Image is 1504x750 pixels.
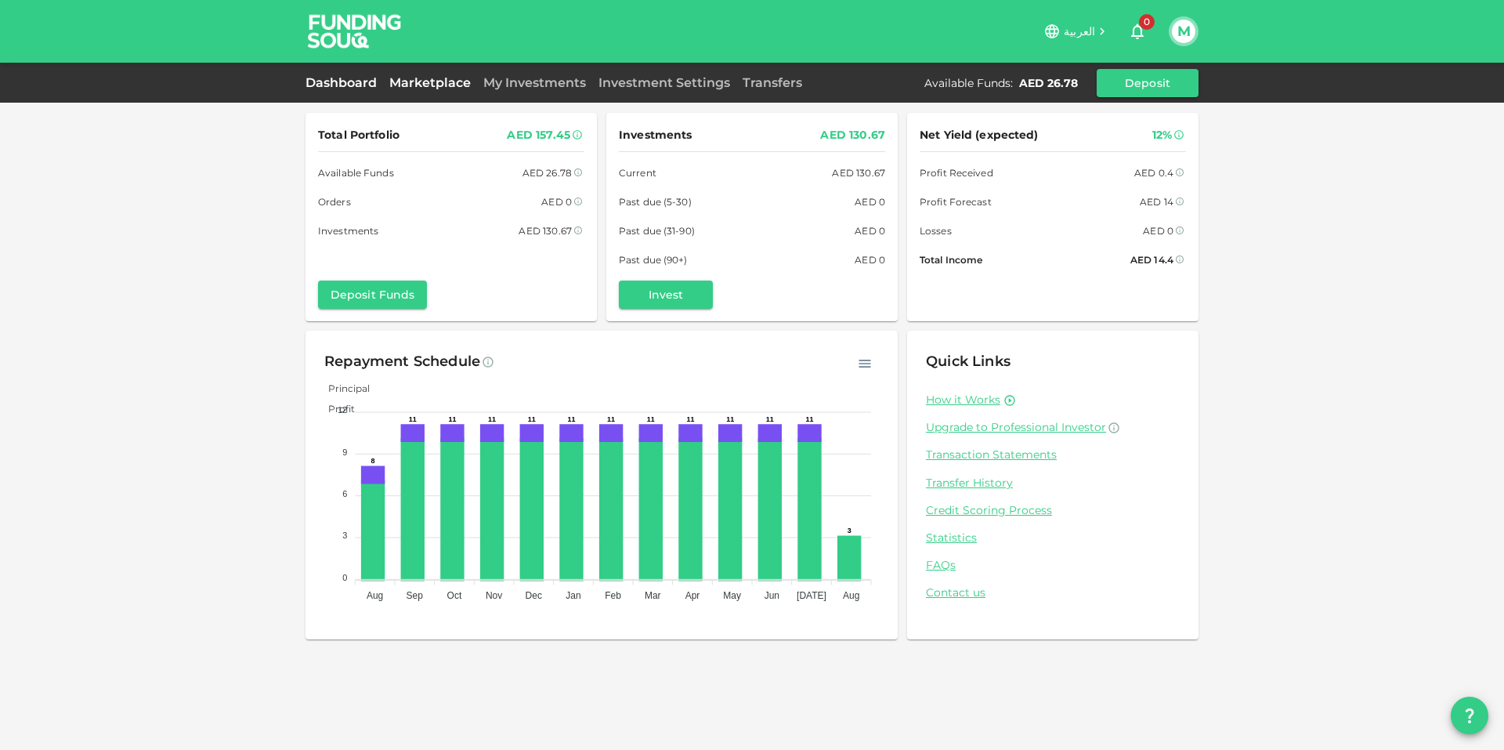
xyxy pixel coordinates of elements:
[316,382,370,394] span: Principal
[342,531,347,540] tspan: 3
[926,447,1180,462] a: Transaction Statements
[920,125,1039,145] span: Net Yield (expected)
[316,403,355,415] span: Profit
[407,590,424,601] tspan: Sep
[797,590,826,601] tspan: [DATE]
[926,393,1000,408] a: How it Works
[1019,75,1078,91] div: AED 26.78
[318,281,427,309] button: Deposit Funds
[522,165,572,181] div: AED 26.78
[342,573,347,582] tspan: 0
[920,223,952,239] span: Losses
[477,75,592,90] a: My Investments
[926,420,1180,435] a: Upgrade to Professional Investor
[519,223,572,239] div: AED 130.67
[605,590,621,601] tspan: Feb
[1097,69,1198,97] button: Deposit
[926,585,1180,600] a: Contact us
[685,590,700,601] tspan: Apr
[765,590,779,601] tspan: Jun
[619,281,713,309] button: Invest
[1122,16,1153,47] button: 0
[924,75,1013,91] div: Available Funds :
[619,165,656,181] span: Current
[1451,697,1488,734] button: question
[619,125,692,145] span: Investments
[723,590,741,601] tspan: May
[1143,223,1173,239] div: AED 0
[1172,20,1195,43] button: M
[338,405,347,415] tspan: 12
[318,223,378,239] span: Investments
[318,165,394,181] span: Available Funds
[855,252,885,268] div: AED 0
[736,75,808,90] a: Transfers
[1130,252,1173,268] div: AED 14.4
[820,125,885,145] div: AED 130.67
[342,489,347,498] tspan: 6
[855,223,885,239] div: AED 0
[367,590,383,601] tspan: Aug
[926,558,1180,573] a: FAQs
[619,252,688,268] span: Past due (90+)
[541,194,572,210] div: AED 0
[832,165,885,181] div: AED 130.67
[619,194,692,210] span: Past due (5-30)
[645,590,661,601] tspan: Mar
[318,125,399,145] span: Total Portfolio
[592,75,736,90] a: Investment Settings
[526,590,542,601] tspan: Dec
[619,223,695,239] span: Past due (31-90)
[843,590,859,601] tspan: Aug
[1140,194,1173,210] div: AED 14
[507,125,570,145] div: AED 157.45
[383,75,477,90] a: Marketplace
[926,476,1180,491] a: Transfer History
[1152,125,1172,145] div: 12%
[342,447,347,457] tspan: 9
[1139,14,1155,30] span: 0
[926,531,1180,545] a: Statistics
[305,75,383,90] a: Dashboard
[1064,24,1095,38] span: العربية
[318,194,351,210] span: Orders
[926,420,1106,434] span: Upgrade to Professional Investor
[447,590,462,601] tspan: Oct
[486,590,502,601] tspan: Nov
[920,194,992,210] span: Profit Forecast
[920,252,982,268] span: Total Income
[926,353,1010,370] span: Quick Links
[920,165,993,181] span: Profit Received
[1134,165,1173,181] div: AED 0.4
[855,194,885,210] div: AED 0
[324,350,480,375] div: Repayment Schedule
[566,590,580,601] tspan: Jan
[926,503,1180,518] a: Credit Scoring Process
